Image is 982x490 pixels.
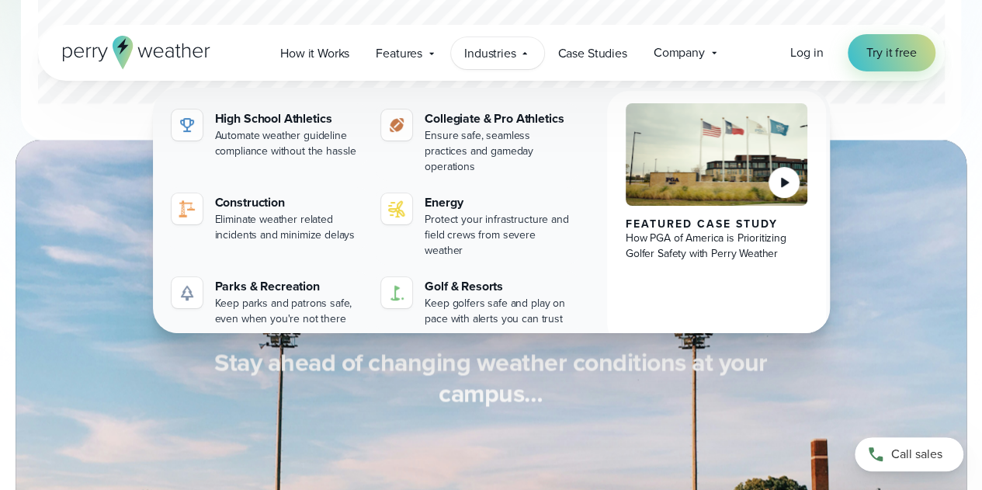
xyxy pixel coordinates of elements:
[215,109,363,128] div: High School Athletics
[165,271,370,333] a: Parks & Recreation Keep parks and patrons safe, even when you're not there
[790,43,823,62] a: Log in
[425,277,573,296] div: Golf & Resorts
[165,103,370,165] a: High School Athletics Automate weather guideline compliance without the hassle
[790,43,823,61] span: Log in
[387,116,406,134] img: proathletics-icon@2x-1.svg
[557,44,626,63] span: Case Studies
[215,128,363,159] div: Automate weather guideline compliance without the hassle
[215,296,363,327] div: Keep parks and patrons safe, even when you're not there
[178,283,196,302] img: parks-icon-grey.svg
[215,277,363,296] div: Parks & Recreation
[193,346,789,408] h3: Stay ahead of changing weather conditions at your campus…
[544,37,640,69] a: Case Studies
[848,34,935,71] a: Try it free
[866,43,916,62] span: Try it free
[267,37,363,69] a: How it Works
[626,103,808,206] img: PGA of America, Frisco Campus
[425,128,573,175] div: Ensure safe, seamless practices and gameday operations
[425,212,573,259] div: Protect your infrastructure and field crews from severe weather
[215,193,363,212] div: Construction
[165,187,370,249] a: Construction Eliminate weather related incidents and minimize delays
[626,218,808,231] div: Featured Case Study
[855,437,963,471] a: Call sales
[215,212,363,243] div: Eliminate weather related incidents and minimize delays
[178,200,196,218] img: noun-crane-7630938-1@2x.svg
[178,116,196,134] img: highschool-icon.svg
[375,271,579,333] a: Golf & Resorts Keep golfers safe and play on pace with alerts you can trust
[464,44,515,63] span: Industries
[425,109,573,128] div: Collegiate & Pro Athletics
[607,91,827,346] a: PGA of America, Frisco Campus Featured Case Study How PGA of America is Prioritizing Golfer Safet...
[376,44,422,63] span: Features
[425,193,573,212] div: Energy
[891,445,942,464] span: Call sales
[387,200,406,218] img: energy-icon@2x-1.svg
[375,187,579,265] a: Energy Protect your infrastructure and field crews from severe weather
[280,44,349,63] span: How it Works
[425,296,573,327] div: Keep golfers safe and play on pace with alerts you can trust
[654,43,705,62] span: Company
[387,283,406,302] img: golf-iconV2.svg
[626,231,808,262] div: How PGA of America is Prioritizing Golfer Safety with Perry Weather
[375,103,579,181] a: Collegiate & Pro Athletics Ensure safe, seamless practices and gameday operations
